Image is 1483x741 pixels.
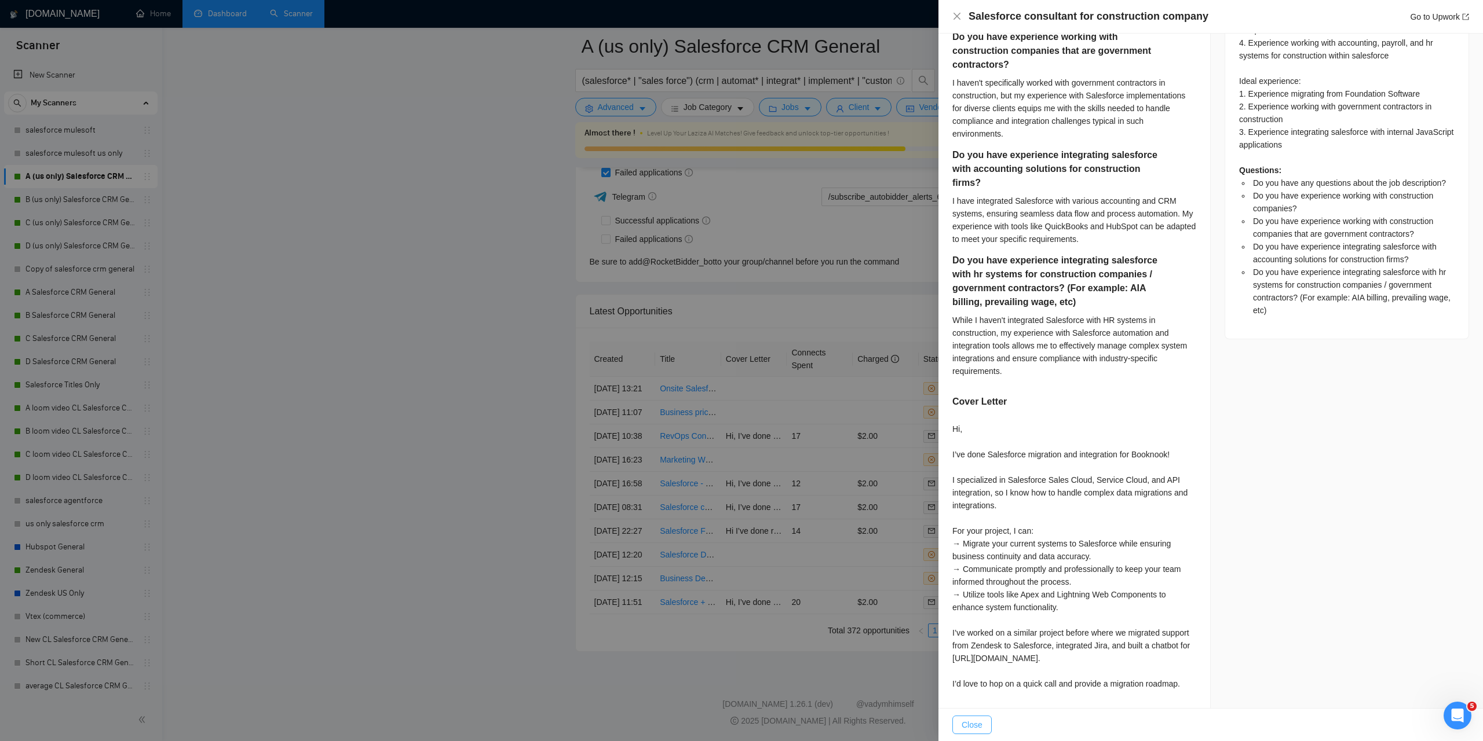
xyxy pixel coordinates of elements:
h5: Do you have experience working with construction companies that are government contractors? [952,30,1160,72]
span: Close [962,718,982,731]
span: close [952,12,962,21]
div: Hi, I’ve done Salesforce migration and integration for Booknook! I specialized in Salesforce Sale... [952,423,1196,690]
h5: Cover Letter [952,395,1007,409]
span: Do you have experience working with construction companies? [1253,191,1433,213]
div: While I haven't integrated Salesforce with HR systems in construction, my experience with Salesfo... [952,314,1196,377]
div: I haven't specifically worked with government contractors in construction, but my experience with... [952,76,1196,140]
span: Do you have experience integrating salesforce with accounting solutions for construction firms? [1253,242,1437,264]
button: Close [952,716,992,734]
span: export [1462,13,1469,20]
strong: Questions: [1239,166,1281,175]
span: Do you have experience working with construction companies that are government contractors? [1253,217,1433,239]
a: Go to Upworkexport [1410,12,1469,21]
span: Do you have any questions about the job description? [1253,178,1446,188]
h5: Do you have experience integrating salesforce with hr systems for construction companies / govern... [952,254,1160,309]
h5: Do you have experience integrating salesforce with accounting solutions for construction firms? [952,148,1160,190]
iframe: Intercom live chat [1444,702,1471,729]
span: Do you have experience integrating salesforce with hr systems for construction companies / govern... [1253,267,1451,315]
h4: Salesforce consultant for construction company [969,9,1208,24]
div: I have integrated Salesforce with various accounting and CRM systems, ensuring seamless data flow... [952,195,1196,245]
span: 5 [1467,702,1477,711]
button: Close [952,12,962,21]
